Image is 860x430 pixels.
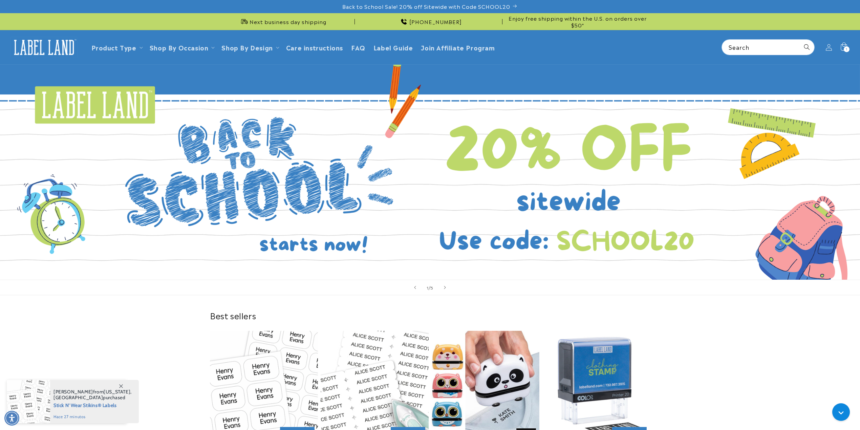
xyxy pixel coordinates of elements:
span: Back to School Sale! 20% off Sitewide with Code SCHOOL20 [342,3,510,10]
span: hace 27 minutos [53,414,132,420]
a: Product Type [91,43,136,52]
span: Join Affiliate Program [421,43,495,51]
span: 5 [430,284,433,291]
span: [GEOGRAPHIC_DATA] [53,394,103,401]
div: Accessibility Menu [4,411,19,426]
a: Shop By Design [221,43,273,52]
iframe: Gorgias live chat campaigns [713,334,853,403]
span: FAQ [351,43,365,51]
a: Join Affiliate Program [417,39,499,55]
summary: Product Type [87,39,146,55]
span: Enjoy free shipping within the U.S. on orders over $50* [505,15,650,28]
span: Next business day shipping [250,18,326,25]
span: Label Guide [373,43,413,51]
img: Label Land [10,37,78,58]
button: Search [799,40,814,55]
span: [US_STATE] [104,389,130,395]
button: Next slide [437,280,452,295]
button: Previous slide [408,280,423,295]
h2: Best sellers [210,310,650,321]
summary: Shop By Design [217,39,282,55]
a: Label Guide [369,39,417,55]
span: 1 [846,46,847,52]
span: from , purchased [53,389,132,401]
span: [PERSON_NAME] [53,389,93,395]
a: Label Land [8,34,81,60]
a: FAQ [347,39,369,55]
span: / [429,284,431,291]
iframe: Gorgias live chat messenger [829,401,853,423]
span: 1 [427,284,429,291]
span: [PHONE_NUMBER] [409,18,462,25]
summary: Shop By Occasion [146,39,218,55]
span: Care instructions [286,43,343,51]
div: Announcement [505,13,650,30]
div: Announcement [358,13,502,30]
div: Announcement [210,13,355,30]
span: Stick N' Wear Stikins® Labels [53,401,132,409]
span: Shop By Occasion [150,43,209,51]
a: Care instructions [282,39,347,55]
